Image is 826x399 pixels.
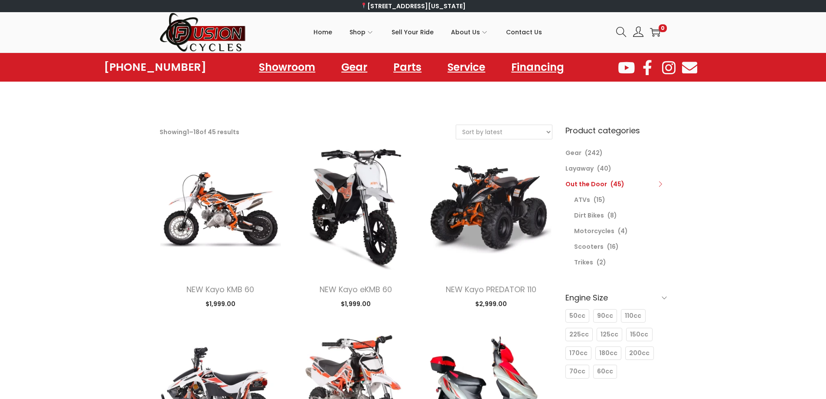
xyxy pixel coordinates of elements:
nav: Menu [250,57,573,77]
a: Home [313,13,332,52]
a: Parts [385,57,430,77]
a: Trikes [574,258,593,267]
span: (2) [597,258,606,267]
nav: Primary navigation [246,13,610,52]
a: Shop [349,13,374,52]
a: 0 [650,27,660,37]
span: 200cc [629,349,650,358]
a: Contact Us [506,13,542,52]
span: $ [341,300,345,308]
a: Layaway [565,164,594,173]
span: (15) [594,195,605,204]
span: (4) [618,227,628,235]
select: Shop order [456,125,552,139]
span: Sell Your Ride [392,21,434,43]
span: (8) [607,211,617,220]
a: Gear [565,148,581,157]
span: 70cc [569,367,585,376]
span: 125cc [601,330,618,339]
a: ATVs [574,195,590,204]
span: 2,999.00 [475,300,507,308]
a: Gear [333,57,376,77]
span: 225cc [569,330,589,339]
span: 180cc [599,349,617,358]
a: About Us [451,13,489,52]
a: NEW Kayo eKMB 60 [320,284,392,295]
span: 110cc [625,311,641,320]
a: Service [439,57,494,77]
a: [PHONE_NUMBER] [104,61,206,73]
a: Out the Door [565,180,607,188]
a: NEW Kayo PREDATOR 110 [446,284,536,295]
span: (242) [585,148,603,157]
span: Shop [349,21,366,43]
span: 1 [187,128,189,136]
span: About Us [451,21,480,43]
span: 60cc [597,367,613,376]
span: 1,999.00 [341,300,371,308]
span: 150cc [630,330,648,339]
span: $ [475,300,479,308]
span: 170cc [569,349,588,358]
a: [STREET_ADDRESS][US_STATE] [360,2,466,10]
span: (45) [611,180,624,188]
span: $ [206,300,209,308]
span: 1,999.00 [206,300,235,308]
a: Showroom [250,57,324,77]
a: Dirt Bikes [574,211,604,220]
span: 50cc [569,311,585,320]
img: Woostify retina logo [160,12,246,53]
span: Home [313,21,332,43]
span: 18 [193,128,199,136]
p: Showing – of 45 results [160,126,239,138]
a: Sell Your Ride [392,13,434,52]
h6: Product categories [565,125,667,136]
a: NEW Kayo KMB 60 [186,284,254,295]
img: 📍 [361,3,367,9]
a: Financing [503,57,573,77]
a: Motorcycles [574,227,614,235]
h6: Engine Size [565,287,667,308]
span: (40) [597,164,611,173]
span: Contact Us [506,21,542,43]
span: (16) [607,242,619,251]
span: 90cc [597,311,613,320]
a: Scooters [574,242,604,251]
